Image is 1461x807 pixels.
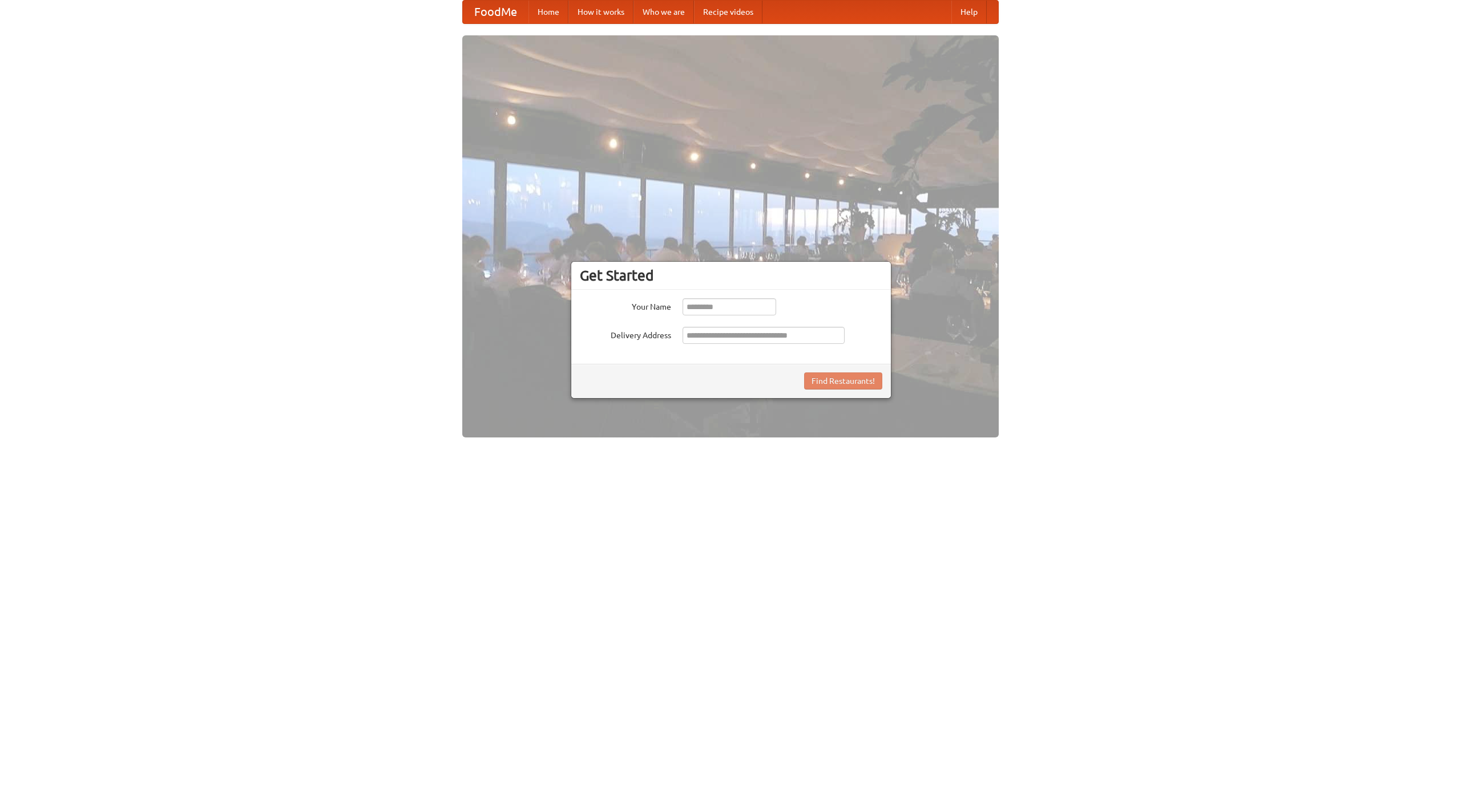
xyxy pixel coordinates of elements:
a: Recipe videos [694,1,762,23]
a: FoodMe [463,1,528,23]
label: Your Name [580,298,671,313]
a: Help [951,1,987,23]
button: Find Restaurants! [804,372,882,390]
a: Home [528,1,568,23]
a: How it works [568,1,633,23]
label: Delivery Address [580,327,671,341]
h3: Get Started [580,267,882,284]
a: Who we are [633,1,694,23]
